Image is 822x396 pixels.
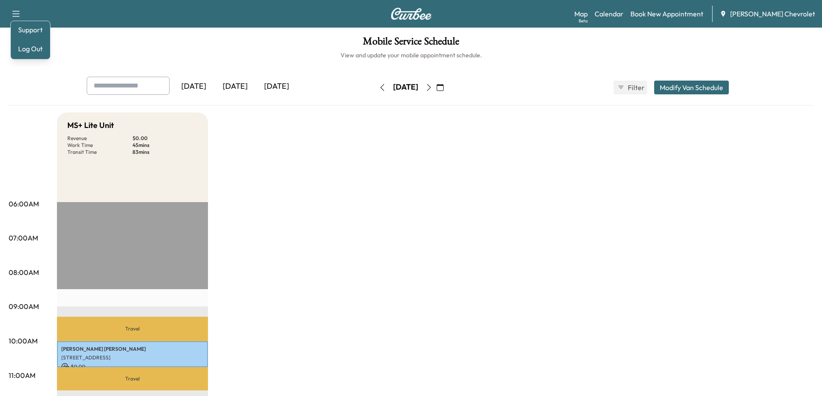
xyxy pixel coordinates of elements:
div: [DATE] [393,82,418,93]
div: Beta [579,18,588,24]
span: Filter [628,82,643,93]
p: 08:00AM [9,267,39,278]
a: MapBeta [574,9,588,19]
div: [DATE] [214,77,256,97]
p: [PERSON_NAME] [PERSON_NAME] [61,346,204,352]
a: Book New Appointment [630,9,703,19]
p: Work Time [67,142,132,149]
p: [STREET_ADDRESS] [61,354,204,361]
div: [DATE] [173,77,214,97]
p: 45 mins [132,142,198,149]
p: Transit Time [67,149,132,156]
div: [DATE] [256,77,297,97]
span: [PERSON_NAME] Chevrolet [730,9,815,19]
img: Curbee Logo [391,8,432,20]
button: Modify Van Schedule [654,81,729,94]
a: Calendar [595,9,624,19]
h5: MS+ Lite Unit [67,119,114,131]
p: 06:00AM [9,199,39,209]
p: 07:00AM [9,233,38,243]
p: Revenue [67,135,132,142]
p: 83 mins [132,149,198,156]
p: 09:00AM [9,301,39,312]
h1: Mobile Service Schedule [9,36,813,51]
p: $ 0.00 [132,135,198,142]
p: 11:00AM [9,370,35,380]
p: 10:00AM [9,336,38,346]
p: Travel [57,317,208,341]
button: Log Out [14,42,47,56]
h6: View and update your mobile appointment schedule. [9,51,813,59]
button: Filter [614,81,647,94]
p: $ 0.00 [61,363,204,371]
p: Travel [57,367,208,390]
a: Support [14,25,47,35]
